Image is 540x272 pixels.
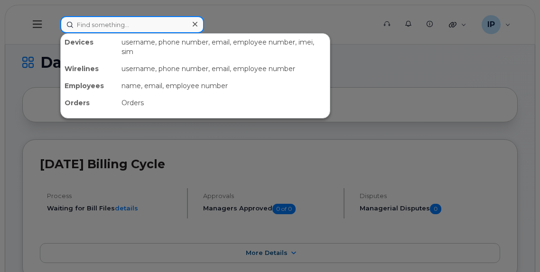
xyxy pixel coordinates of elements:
[118,94,330,111] div: Orders
[118,34,330,60] div: username, phone number, email, employee number, imei, sim
[61,34,118,60] div: Devices
[61,77,118,94] div: Employees
[118,77,330,94] div: name, email, employee number
[118,60,330,77] div: username, phone number, email, employee number
[61,94,118,111] div: Orders
[61,60,118,77] div: Wirelines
